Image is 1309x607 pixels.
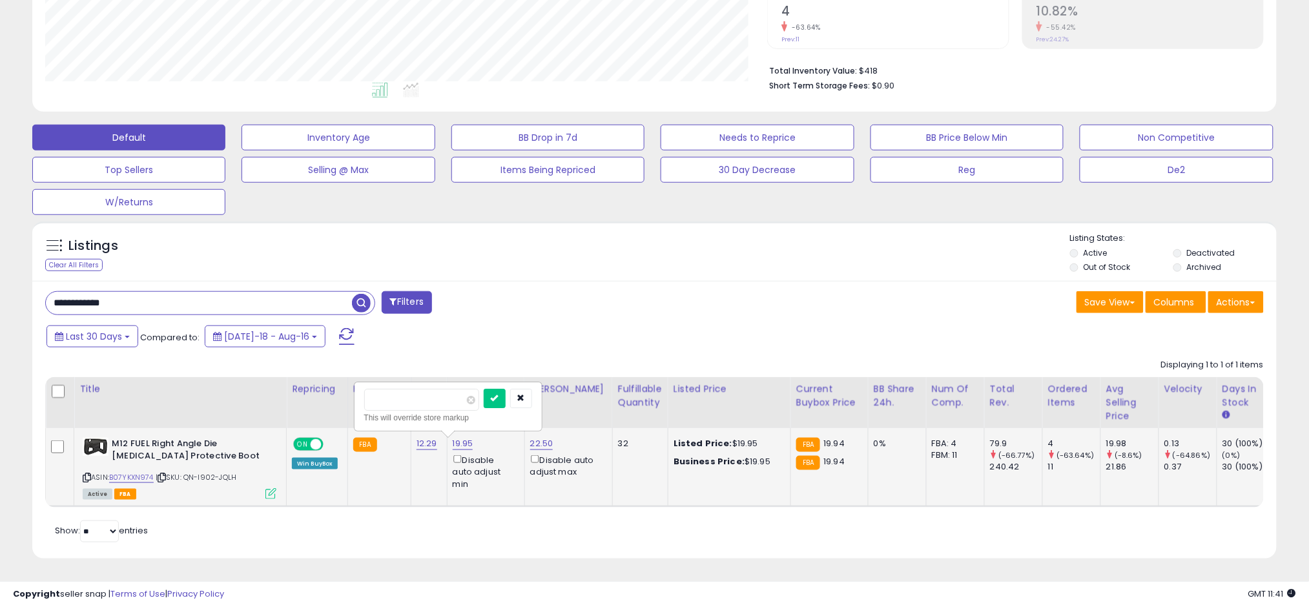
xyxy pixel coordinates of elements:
[453,437,473,450] a: 19.95
[242,125,435,150] button: Inventory Age
[1248,588,1296,600] span: 2025-09-16 11:41 GMT
[618,382,663,409] div: Fulfillable Quantity
[1222,450,1241,460] small: (0%)
[1080,157,1273,183] button: De2
[871,125,1064,150] button: BB Price Below Min
[294,439,311,450] span: ON
[1036,4,1263,21] h2: 10.82%
[1070,232,1277,245] p: Listing States:
[1048,461,1100,473] div: 11
[242,157,435,183] button: Selling @ Max
[1056,450,1094,460] small: (-63.64%)
[530,453,603,478] div: Disable auto adjust max
[66,330,122,343] span: Last 30 Days
[140,331,200,344] span: Compared to:
[55,524,148,537] span: Show: entries
[874,438,916,449] div: 0%
[990,438,1042,449] div: 79.9
[1222,438,1275,449] div: 30 (100%)
[1146,291,1206,313] button: Columns
[353,382,406,396] div: Fulfillment
[823,437,845,449] span: 19.94
[32,189,225,215] button: W/Returns
[83,438,108,456] img: 41eGpRqFgfL._SL40_.jpg
[156,472,236,482] span: | SKU: QN-I902-JQLH
[1106,382,1153,423] div: Avg Selling Price
[530,437,553,450] a: 22.50
[796,382,863,409] div: Current Buybox Price
[114,489,136,500] span: FBA
[674,382,785,396] div: Listed Price
[1106,438,1159,449] div: 19.98
[871,157,1064,183] button: Reg
[1080,125,1273,150] button: Non Competitive
[769,80,870,91] b: Short Term Storage Fees:
[823,455,845,468] span: 19.94
[205,325,325,347] button: [DATE]-18 - Aug-16
[167,588,224,600] a: Privacy Policy
[417,437,437,450] a: 12.29
[1077,291,1144,313] button: Save View
[1164,438,1217,449] div: 0.13
[674,437,732,449] b: Listed Price:
[661,125,854,150] button: Needs to Reprice
[674,456,781,468] div: $19.95
[112,438,269,465] b: M12 FUEL Right Angle Die [MEDICAL_DATA] Protective Boot
[1164,461,1217,473] div: 0.37
[1115,450,1142,460] small: (-8.6%)
[83,489,112,500] span: All listings currently available for purchase on Amazon
[13,588,224,601] div: seller snap | |
[292,458,338,469] div: Win BuyBox
[68,237,118,255] h5: Listings
[796,456,820,470] small: FBA
[79,382,281,396] div: Title
[990,382,1037,409] div: Total Rev.
[83,438,276,498] div: ASIN:
[1222,461,1275,473] div: 30 (100%)
[998,450,1035,460] small: (-66.77%)
[781,36,799,43] small: Prev: 11
[1154,296,1195,309] span: Columns
[1106,461,1159,473] div: 21.86
[224,330,309,343] span: [DATE]-18 - Aug-16
[109,472,154,483] a: B07YKXN974
[932,438,974,449] div: FBA: 4
[46,325,138,347] button: Last 30 Days
[1161,359,1264,371] div: Displaying 1 to 1 of 1 items
[1186,247,1235,258] label: Deactivated
[661,157,854,183] button: 30 Day Decrease
[322,439,342,450] span: OFF
[453,453,515,490] div: Disable auto adjust min
[1048,382,1095,409] div: Ordered Items
[1208,291,1264,313] button: Actions
[1222,382,1270,409] div: Days In Stock
[110,588,165,600] a: Terms of Use
[796,438,820,452] small: FBA
[1036,36,1069,43] small: Prev: 24.27%
[1042,23,1077,32] small: -55.42%
[990,461,1042,473] div: 240.42
[932,449,974,461] div: FBM: 11
[932,382,979,409] div: Num of Comp.
[674,455,745,468] b: Business Price:
[874,382,921,409] div: BB Share 24h.
[13,588,60,600] strong: Copyright
[1173,450,1210,460] small: (-64.86%)
[1084,262,1131,273] label: Out of Stock
[364,411,532,424] div: This will override store markup
[32,125,225,150] button: Default
[674,438,781,449] div: $19.95
[787,23,821,32] small: -63.64%
[353,438,377,452] small: FBA
[1222,409,1230,421] small: Days In Stock.
[451,125,644,150] button: BB Drop in 7d
[1164,382,1211,396] div: Velocity
[1048,438,1100,449] div: 4
[769,62,1254,77] li: $418
[1186,262,1221,273] label: Archived
[781,4,1008,21] h2: 4
[45,259,103,271] div: Clear All Filters
[382,291,432,314] button: Filters
[292,382,342,396] div: Repricing
[618,438,658,449] div: 32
